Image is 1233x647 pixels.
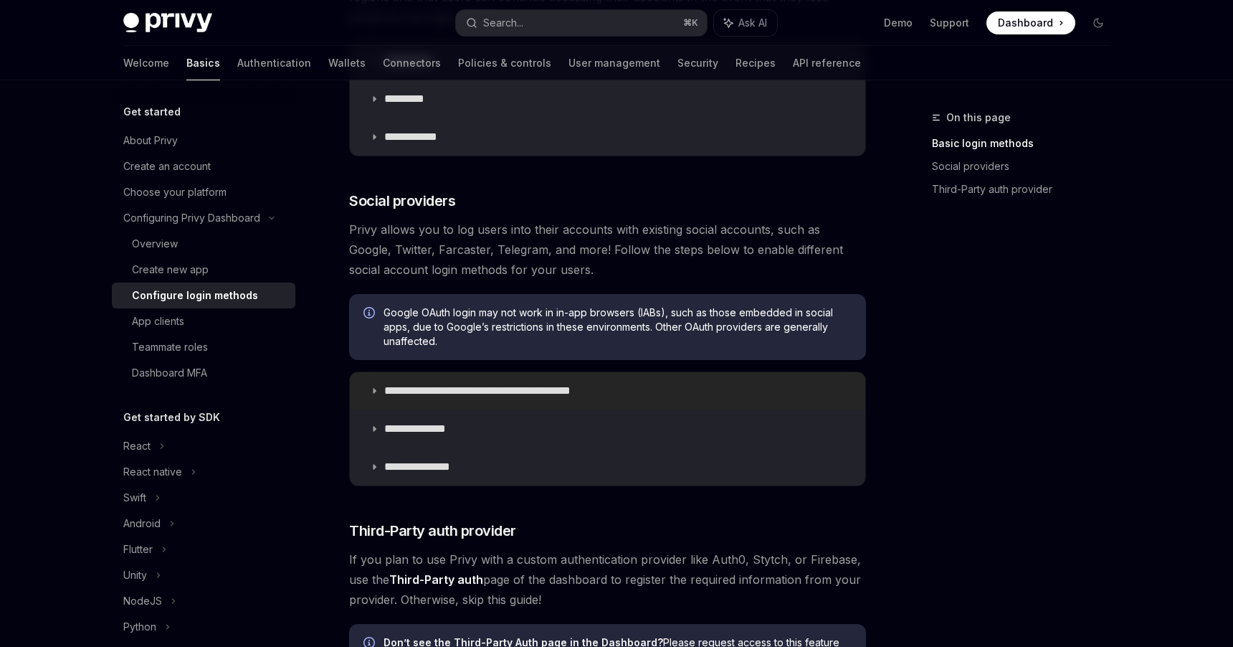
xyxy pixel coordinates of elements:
[389,572,483,587] strong: Third-Party auth
[123,13,212,33] img: dark logo
[930,16,969,30] a: Support
[123,409,220,426] h5: Get started by SDK
[383,46,441,80] a: Connectors
[677,46,718,80] a: Security
[932,155,1121,178] a: Social providers
[363,307,378,321] svg: Info
[112,231,295,257] a: Overview
[123,567,147,584] div: Unity
[349,191,455,211] span: Social providers
[112,257,295,283] a: Create new app
[132,235,178,252] div: Overview
[112,360,295,386] a: Dashboard MFA
[132,313,184,330] div: App clients
[132,261,209,278] div: Create new app
[946,109,1011,126] span: On this page
[349,521,516,541] span: Third-Party auth provider
[123,132,178,149] div: About Privy
[123,103,181,121] h5: Get started
[456,10,707,36] button: Search...⌘K
[123,209,260,227] div: Configuring Privy Dashboard
[932,178,1121,201] a: Third-Party auth provider
[132,287,258,304] div: Configure login methods
[735,46,776,80] a: Recipes
[384,306,852,349] span: Google OAuth login may not work in in-app browsers (IABs), such as those embedded in social apps,...
[112,179,295,205] a: Choose your platform
[932,132,1121,155] a: Basic login methods
[132,339,208,356] div: Teammate roles
[123,184,227,201] div: Choose your platform
[112,283,295,308] a: Configure login methods
[328,46,366,80] a: Wallets
[714,10,777,36] button: Ask AI
[483,14,523,32] div: Search...
[568,46,660,80] a: User management
[237,46,311,80] a: Authentication
[186,46,220,80] a: Basics
[123,592,162,610] div: NodeJS
[112,334,295,360] a: Teammate roles
[793,46,861,80] a: API reference
[458,46,551,80] a: Policies & controls
[349,549,866,610] span: If you plan to use Privy with a custom authentication provider like Auth0, Stytch, or Firebase, u...
[123,515,161,532] div: Android
[683,17,698,29] span: ⌘ K
[884,16,913,30] a: Demo
[349,219,866,280] span: Privy allows you to log users into their accounts with existing social accounts, such as Google, ...
[998,16,1053,30] span: Dashboard
[123,541,153,558] div: Flutter
[123,438,151,455] div: React
[123,46,169,80] a: Welcome
[123,463,182,481] div: React native
[123,489,146,506] div: Swift
[986,11,1075,34] a: Dashboard
[123,618,156,636] div: Python
[112,128,295,154] a: About Privy
[112,308,295,334] a: App clients
[1087,11,1110,34] button: Toggle dark mode
[112,154,295,179] a: Create an account
[738,16,767,30] span: Ask AI
[132,364,207,382] div: Dashboard MFA
[123,158,211,175] div: Create an account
